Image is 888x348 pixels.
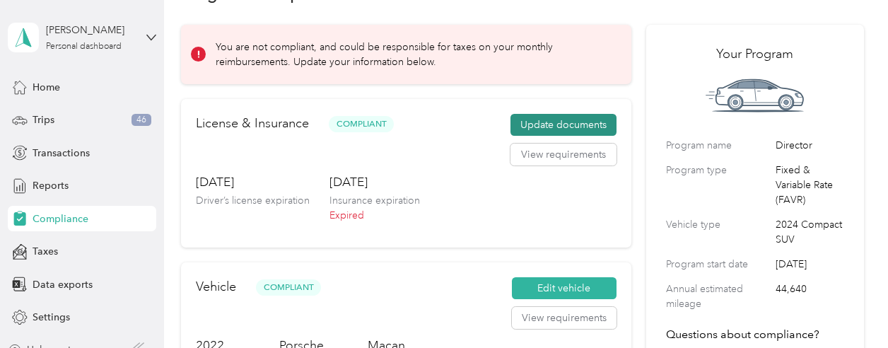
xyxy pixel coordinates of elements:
h4: Questions about compliance? [666,326,844,343]
button: Edit vehicle [512,277,617,300]
span: Data exports [33,277,93,292]
span: Reports [33,178,69,193]
div: [PERSON_NAME] [46,23,134,37]
div: Personal dashboard [46,42,122,51]
span: Director [776,138,844,153]
label: Vehicle type [666,217,771,247]
iframe: Everlance-gr Chat Button Frame [809,269,888,348]
span: [DATE] [776,257,844,272]
label: Program start date [666,257,771,272]
button: Update documents [510,114,617,137]
button: View requirements [510,144,617,166]
label: Program name [666,138,771,153]
p: Insurance expiration [329,193,420,208]
button: View requirements [512,307,617,330]
h3: [DATE] [196,173,310,191]
span: 2024 Compact SUV [776,217,844,247]
span: Compliance [33,211,88,226]
span: 44,640 [776,282,844,311]
h2: Vehicle [196,277,236,296]
span: Transactions [33,146,90,161]
span: Home [33,80,60,95]
span: Compliant [329,116,394,132]
p: You are not compliant, and could be responsible for taxes on your monthly reimbursements. Update ... [216,40,611,69]
label: Program type [666,163,771,207]
span: 46 [132,114,151,127]
span: Taxes [33,244,58,259]
label: Annual estimated mileage [666,282,771,311]
h2: Your Program [666,45,844,64]
span: Trips [33,112,54,127]
span: Fixed & Variable Rate (FAVR) [776,163,844,207]
h3: [DATE] [329,173,420,191]
p: Driver’s license expiration [196,193,310,208]
p: Expired [329,208,420,223]
h2: License & Insurance [196,114,309,133]
span: Compliant [256,279,321,296]
span: Settings [33,310,70,325]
